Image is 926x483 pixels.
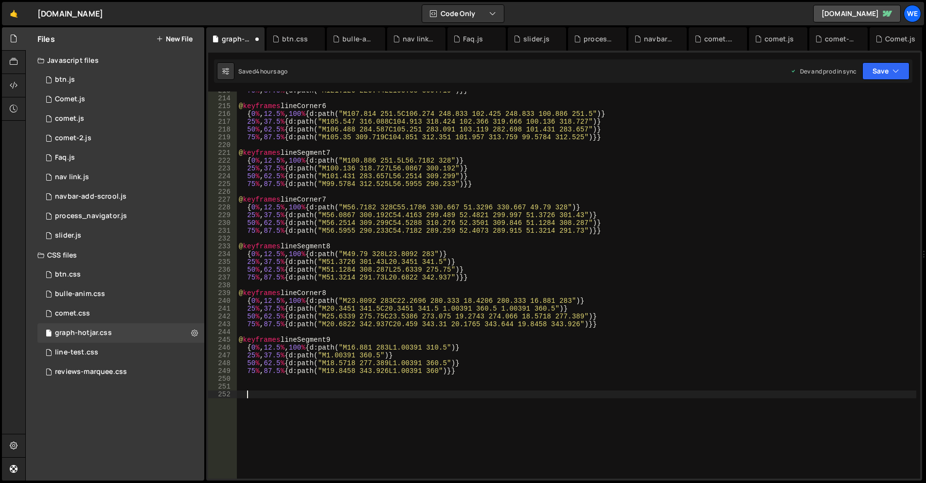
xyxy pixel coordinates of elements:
div: 236 [208,266,237,274]
div: 223 [208,165,237,172]
div: 234 [208,250,237,258]
div: btn.css [55,270,81,279]
div: 215 [208,102,237,110]
div: 222 [208,157,237,165]
div: Comet.js [885,34,915,44]
div: 225 [208,180,237,188]
div: Saved [238,67,288,75]
div: 17167/47403.css [37,343,204,362]
a: [DOMAIN_NAME] [813,5,901,22]
div: line-test.css [55,348,98,357]
div: 233 [208,242,237,250]
div: btn.css [282,34,308,44]
div: 17167/47828.css [37,284,204,304]
div: 227 [208,196,237,204]
div: comet-2.js [55,134,91,143]
div: nav link.js [55,173,89,182]
div: process_navigator.js [584,34,615,44]
div: 229 [208,211,237,219]
div: 244 [208,328,237,336]
div: 237 [208,274,237,281]
div: 219 [208,133,237,141]
div: Dev and prod in sync [790,67,856,75]
div: 217 [208,118,237,126]
div: 17167/47408.css [37,304,204,323]
div: 221 [208,149,237,157]
div: Faq.js [463,34,483,44]
div: 230 [208,219,237,227]
div: 17167/47522.js [37,226,204,245]
div: 17167/47401.js [37,70,204,90]
div: Faq.js [55,153,75,162]
div: CSS files [26,245,204,265]
div: 231 [208,227,237,235]
div: slider.js [523,34,550,44]
div: 242 [208,313,237,320]
div: 239 [208,289,237,297]
div: 17167/47405.js [37,129,204,148]
div: 17167/47906.css [37,362,204,382]
div: 17167/47672.js [37,148,204,167]
div: btn.js [55,75,75,84]
a: 🤙 [2,2,26,25]
div: bulle-anim.css [342,34,374,44]
div: 218 [208,126,237,133]
div: 214 [208,94,237,102]
div: reviews-marquee.css [55,368,127,376]
div: navbar-add-scrool.js [644,34,675,44]
div: 226 [208,188,237,196]
div: 250 [208,375,237,383]
div: 17167/47404.js [37,90,204,109]
div: graph-hotjar.css [222,34,253,44]
div: comet.css [704,34,735,44]
a: We [904,5,921,22]
h2: Files [37,34,55,44]
div: 216 [208,110,237,118]
div: 17167/47443.js [37,187,204,206]
div: 240 [208,297,237,305]
div: 248 [208,359,237,367]
div: slider.js [55,231,81,240]
button: Code Only [422,5,504,22]
div: 235 [208,258,237,266]
div: process_navigator.js [55,212,127,221]
div: 17167/47407.js [37,109,204,129]
div: 228 [208,204,237,211]
button: Save [862,62,909,80]
div: comet.css [55,309,90,318]
div: 241 [208,305,237,313]
div: Javascript files [26,51,204,70]
div: graph-hotjar.css [55,329,112,337]
div: comet-2.js [825,34,856,44]
div: 249 [208,367,237,375]
button: New File [156,35,193,43]
div: 246 [208,344,237,352]
div: 17167/47512.js [37,167,204,187]
div: 243 [208,320,237,328]
div: navbar-add-scrool.js [55,192,126,201]
div: 224 [208,172,237,180]
div: 251 [208,383,237,390]
div: 232 [208,235,237,242]
div: 245 [208,336,237,344]
div: comet.js [55,114,84,123]
div: 220 [208,141,237,149]
div: 17167/47836.css [37,265,204,284]
div: 252 [208,390,237,398]
div: [DOMAIN_NAME] [37,8,103,19]
div: 4 hours ago [256,67,288,75]
div: 238 [208,281,237,289]
div: 247 [208,352,237,359]
div: comet.js [765,34,794,44]
div: nav link.js [403,34,434,44]
div: bulle-anim.css [55,290,105,298]
div: Comet.js [55,95,85,104]
div: 17167/47466.js [37,206,204,226]
div: 17167/47858.css [37,323,204,343]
